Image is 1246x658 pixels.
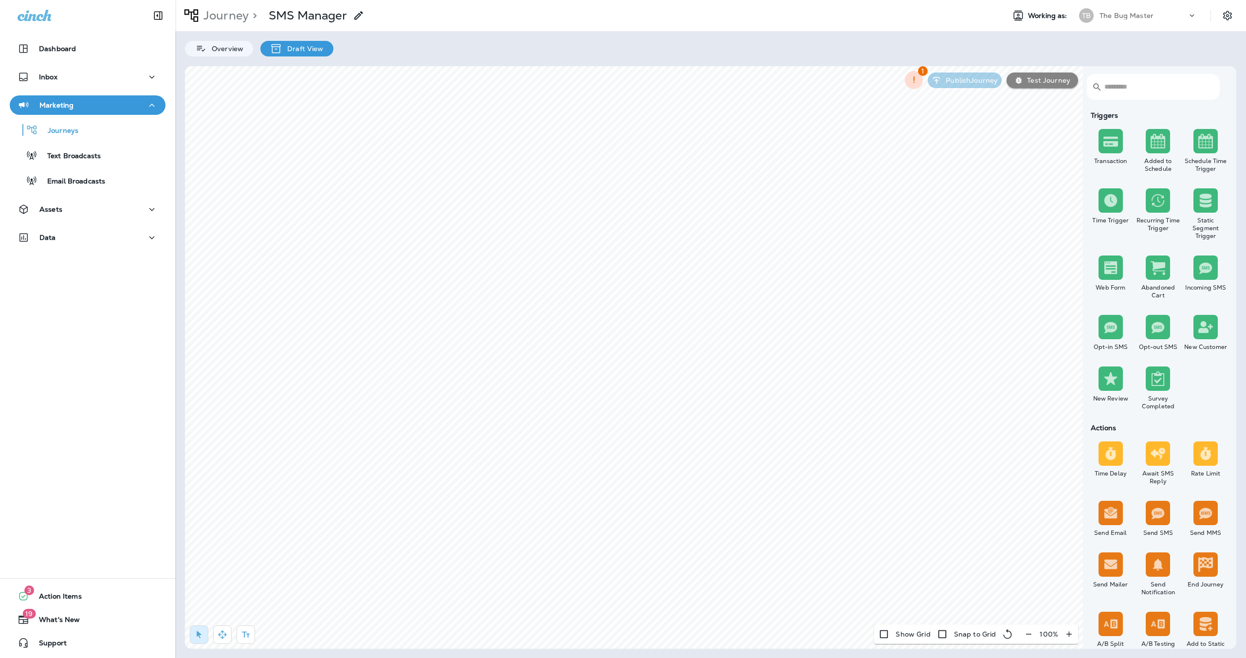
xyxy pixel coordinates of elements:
[39,234,56,241] p: Data
[10,120,165,140] button: Journeys
[1136,529,1180,537] div: Send SMS
[1184,343,1228,351] div: New Customer
[1136,581,1180,596] div: Send Notification
[1136,217,1180,232] div: Recurring Time Trigger
[1089,470,1133,477] div: Time Delay
[1089,581,1133,588] div: Send Mailer
[29,592,82,604] span: Action Items
[1184,217,1228,240] div: Static Segment Trigger
[29,616,80,627] span: What's New
[954,630,996,638] p: Snap to Grid
[10,610,165,629] button: 19What's New
[1023,76,1070,84] p: Test Journey
[1089,217,1133,224] div: Time Trigger
[1184,640,1228,656] div: Add to Static Segment
[39,101,73,109] p: Marketing
[1136,640,1180,648] div: A/B Testing
[10,67,165,87] button: Inbox
[10,586,165,606] button: 3Action Items
[10,170,165,191] button: Email Broadcasts
[1079,8,1094,23] div: TB
[39,45,76,53] p: Dashboard
[1089,395,1133,402] div: New Review
[1184,529,1228,537] div: Send MMS
[1089,640,1133,648] div: A/B Split
[1028,12,1069,20] span: Working as:
[10,145,165,165] button: Text Broadcasts
[1089,157,1133,165] div: Transaction
[918,66,928,76] span: 1
[269,8,347,23] p: SMS Manager
[24,585,34,595] span: 3
[10,228,165,247] button: Data
[896,630,930,638] p: Show Grid
[207,45,243,53] p: Overview
[282,45,323,53] p: Draft View
[38,127,78,136] p: Journeys
[200,8,249,23] p: Journey
[22,609,36,619] span: 19
[1007,73,1078,88] button: Test Journey
[1087,111,1229,119] div: Triggers
[39,205,62,213] p: Assets
[37,152,101,161] p: Text Broadcasts
[1136,157,1180,173] div: Added to Schedule
[1184,157,1228,173] div: Schedule Time Trigger
[1136,395,1180,410] div: Survey Completed
[39,73,57,81] p: Inbox
[1040,630,1058,638] p: 100 %
[10,95,165,115] button: Marketing
[1087,424,1229,432] div: Actions
[1089,284,1133,292] div: Web Form
[1136,470,1180,485] div: Await SMS Reply
[1136,284,1180,299] div: Abandoned Cart
[1099,12,1154,19] p: The Bug Master
[1184,284,1228,292] div: Incoming SMS
[1136,343,1180,351] div: Opt-out SMS
[249,8,257,23] p: >
[10,39,165,58] button: Dashboard
[1089,529,1133,537] div: Send Email
[1089,343,1133,351] div: Opt-in SMS
[145,6,172,25] button: Collapse Sidebar
[10,200,165,219] button: Assets
[1219,7,1236,24] button: Settings
[29,639,67,651] span: Support
[1184,470,1228,477] div: Rate Limit
[1184,581,1228,588] div: End Journey
[37,177,105,186] p: Email Broadcasts
[10,633,165,653] button: Support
